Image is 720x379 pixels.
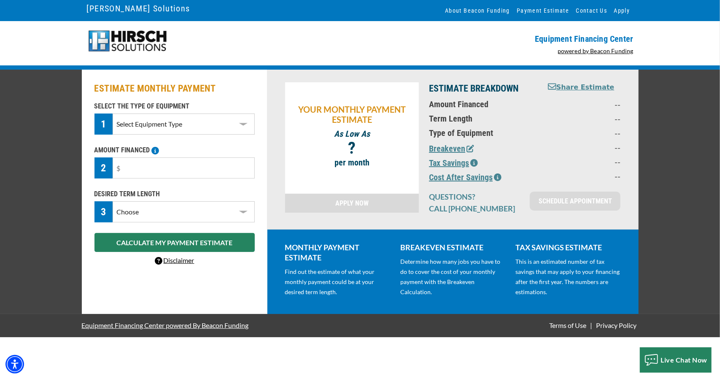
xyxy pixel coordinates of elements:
h2: ESTIMATE MONTHLY PAYMENT [94,82,255,95]
div: Accessibility Menu [5,355,24,374]
a: Terms of Use [547,321,588,329]
p: -- [547,157,620,167]
p: Find out the estimate of what your monthly payment could be at your desired term length. [285,267,390,297]
p: -- [547,128,620,138]
a: Equipment Financing Center powered By Beacon Funding [82,315,249,336]
button: Live Chat Now [640,347,712,373]
p: CALL [PHONE_NUMBER] [429,203,520,214]
p: SELECT THE TYPE OF EQUIPMENT [94,101,255,111]
p: -- [547,99,620,109]
button: Cost After Savings [429,171,502,184]
p: Equipment Financing Center [365,34,634,44]
p: -- [547,171,620,181]
p: Type of Equipment [429,128,537,138]
p: MONTHLY PAYMENT ESTIMATE [285,242,390,263]
a: SCHEDULE APPOINTMENT [530,192,620,211]
a: APPLY NOW [285,194,419,213]
p: YOUR MONTHLY PAYMENT ESTIMATE [289,104,415,125]
p: DESIRED TERM LENGTH [94,189,255,199]
span: | [590,321,592,329]
p: ? [289,143,415,153]
button: Breakeven [429,142,474,155]
a: Privacy Policy [595,321,639,329]
p: TAX SAVINGS ESTIMATE [515,242,620,252]
img: Hirsch-logo-55px.png [87,30,168,53]
p: Amount Financed [429,99,537,109]
p: This is an estimated number of tax savings that may apply to your financing after the first year.... [515,257,620,297]
div: 1 [94,114,113,135]
a: powered by Beacon Funding [558,47,634,54]
div: 3 [94,201,113,222]
p: AMOUNT FINANCED [94,145,255,155]
a: [PERSON_NAME] Solutions [87,1,190,16]
button: Share Estimate [548,82,615,93]
p: QUESTIONS? [429,192,520,202]
p: ESTIMATE BREAKDOWN [429,82,537,95]
div: 2 [94,157,113,179]
p: Term Length [429,114,537,124]
span: Live Chat Now [661,356,708,364]
p: BREAKEVEN ESTIMATE [400,242,505,252]
p: per month [289,157,415,168]
button: Tax Savings [429,157,478,169]
p: As Low As [289,129,415,139]
button: CALCULATE MY PAYMENT ESTIMATE [94,233,255,252]
p: Determine how many jobs you have to do to cover the cost of your monthly payment with the Breakev... [400,257,505,297]
a: Disclaimer [155,256,194,264]
p: -- [547,114,620,124]
input: $ [113,157,254,179]
p: -- [547,142,620,152]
